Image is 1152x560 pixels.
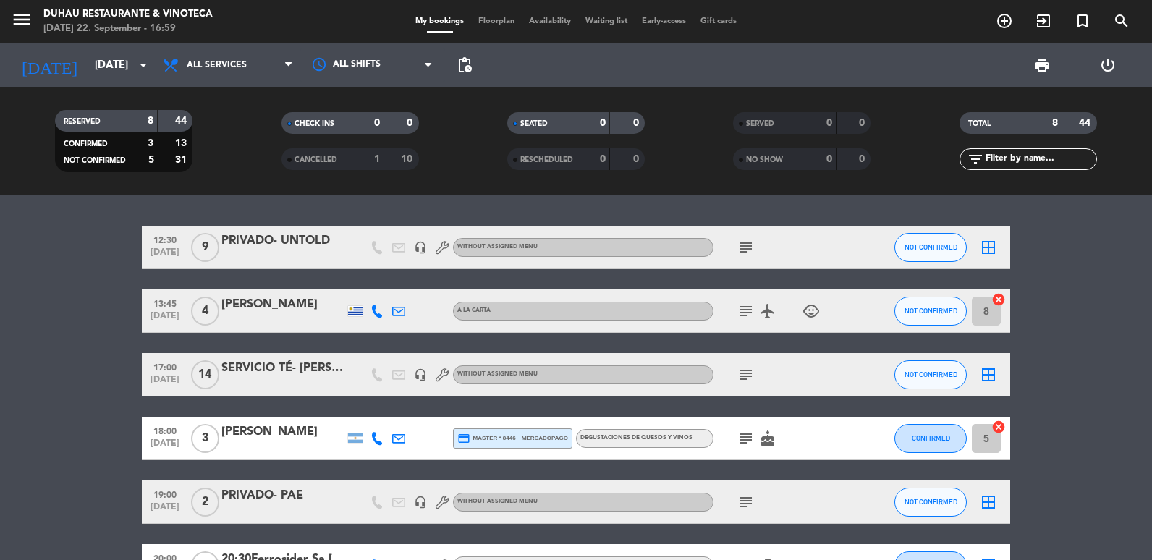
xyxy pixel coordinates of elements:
i: headset_mic [414,368,427,381]
i: cake [759,430,776,447]
span: 18:00 [147,422,183,438]
i: border_all [980,366,997,383]
span: 4 [191,297,219,326]
i: headset_mic [414,496,427,509]
span: NO SHOW [746,156,783,164]
span: 3 [191,424,219,453]
button: NOT CONFIRMED [894,488,967,517]
span: 19:00 [147,485,183,502]
span: CANCELLED [295,156,337,164]
div: [DATE] 22. September - 16:59 [43,22,213,36]
strong: 0 [633,118,642,128]
strong: 0 [826,118,832,128]
i: subject [737,493,755,511]
i: subject [737,302,755,320]
span: Availability [522,17,578,25]
strong: 8 [148,116,153,126]
span: Without assigned menu [457,244,538,250]
i: cancel [991,292,1006,307]
i: border_all [980,493,997,511]
i: exit_to_app [1035,12,1052,30]
strong: 44 [175,116,190,126]
strong: 0 [600,154,606,164]
button: NOT CONFIRMED [894,297,967,326]
i: turned_in_not [1074,12,1091,30]
span: mercadopago [522,433,568,443]
strong: 13 [175,138,190,148]
div: PRIVADO- UNTOLD [221,232,344,250]
div: SERVICIO TÉ- [PERSON_NAME] [221,359,344,378]
i: cancel [991,420,1006,434]
span: DEGUSTACIONES DE QUESOS Y VINOS [580,435,693,441]
span: 2 [191,488,219,517]
i: airplanemode_active [759,302,776,320]
span: CHECK INS [295,120,334,127]
i: credit_card [457,432,470,445]
span: My bookings [408,17,471,25]
span: 13:45 [147,294,183,311]
strong: 5 [148,155,154,165]
span: All services [187,60,247,70]
span: 9 [191,233,219,262]
span: TOTAL [968,120,991,127]
span: [DATE] [147,438,183,455]
button: NOT CONFIRMED [894,360,967,389]
span: 12:30 [147,231,183,247]
span: [DATE] [147,311,183,328]
strong: 0 [407,118,415,128]
i: subject [737,366,755,383]
strong: 0 [859,118,868,128]
span: master * 8446 [457,432,516,445]
strong: 3 [148,138,153,148]
span: Early-access [635,17,693,25]
span: print [1033,56,1051,74]
i: arrow_drop_down [135,56,152,74]
div: [PERSON_NAME] [221,423,344,441]
i: headset_mic [414,241,427,254]
span: NOT CONFIRMED [905,498,957,506]
i: filter_list [967,150,984,168]
i: power_settings_new [1099,56,1117,74]
i: search [1113,12,1130,30]
strong: 31 [175,155,190,165]
span: [DATE] [147,375,183,391]
div: PRIVADO- PAE [221,486,344,505]
strong: 0 [633,154,642,164]
span: Without assigned menu [457,499,538,504]
span: NOT CONFIRMED [905,307,957,315]
span: [DATE] [147,247,183,264]
strong: 1 [374,154,380,164]
span: NOT CONFIRMED [905,243,957,251]
strong: 10 [401,154,415,164]
strong: 0 [859,154,868,164]
span: [DATE] [147,502,183,519]
span: Floorplan [471,17,522,25]
i: menu [11,9,33,30]
strong: 44 [1079,118,1093,128]
span: CONFIRMED [912,434,950,442]
i: subject [737,430,755,447]
input: Filter by name... [984,151,1096,167]
i: [DATE] [11,49,88,81]
button: menu [11,9,33,35]
span: Without assigned menu [457,371,538,377]
i: border_all [980,239,997,256]
button: NOT CONFIRMED [894,233,967,262]
strong: 0 [826,154,832,164]
span: SEATED [520,120,548,127]
span: 14 [191,360,219,389]
span: RESERVED [64,118,101,125]
i: subject [737,239,755,256]
div: Duhau Restaurante & Vinoteca [43,7,213,22]
strong: 8 [1052,118,1058,128]
div: [PERSON_NAME] [221,295,344,314]
span: A LA CARTA [457,307,491,313]
div: LOG OUT [1075,43,1142,87]
span: SERVED [746,120,774,127]
i: child_care [802,302,820,320]
span: pending_actions [456,56,473,74]
i: add_circle_outline [996,12,1013,30]
span: CONFIRMED [64,140,108,148]
span: NOT CONFIRMED [64,157,126,164]
span: Gift cards [693,17,744,25]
